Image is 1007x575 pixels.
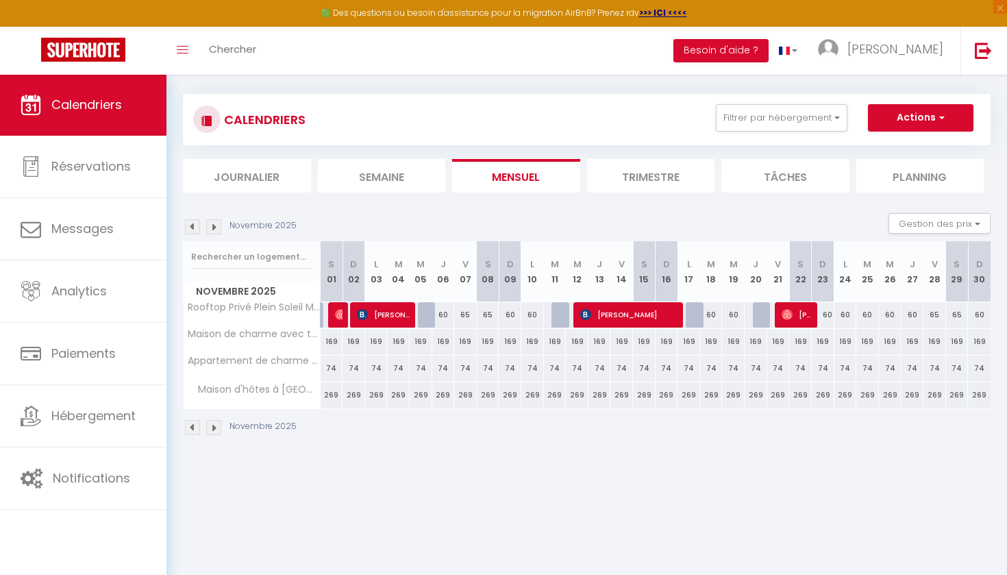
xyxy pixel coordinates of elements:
div: 269 [477,382,499,408]
th: 03 [365,241,388,302]
th: 22 [789,241,812,302]
abbr: M [886,258,894,271]
div: 65 [923,302,946,328]
div: 169 [812,329,834,354]
div: 74 [477,356,499,381]
img: Super Booking [41,38,125,62]
div: 74 [677,356,700,381]
div: 169 [700,329,723,354]
abbr: M [417,258,425,271]
span: Paiements [51,345,116,362]
div: 169 [745,329,767,354]
div: 169 [499,329,521,354]
span: Maison de charme avec terrain de pétanque [186,329,323,339]
th: 17 [677,241,700,302]
div: 60 [856,302,879,328]
th: 07 [454,241,477,302]
div: 269 [946,382,969,408]
div: 60 [879,302,902,328]
div: 169 [610,329,633,354]
div: 169 [677,329,700,354]
div: 269 [343,382,365,408]
div: 169 [946,329,969,354]
div: 74 [722,356,745,381]
h3: CALENDRIERS [221,104,306,135]
span: Calendriers [51,96,122,113]
div: 169 [767,329,790,354]
div: 269 [901,382,923,408]
div: 74 [387,356,410,381]
div: 74 [856,356,879,381]
div: 269 [745,382,767,408]
abbr: S [485,258,491,271]
img: logout [975,42,992,59]
abbr: D [976,258,983,271]
span: Messages [51,220,114,237]
abbr: D [819,258,826,271]
abbr: J [910,258,915,271]
abbr: M [730,258,738,271]
th: 09 [499,241,521,302]
span: Appartement de charme à [PERSON_NAME] [186,356,323,366]
div: 74 [656,356,678,381]
div: 169 [321,329,343,354]
div: 169 [834,329,857,354]
abbr: S [954,258,960,271]
div: 269 [610,382,633,408]
div: 74 [745,356,767,381]
div: 169 [923,329,946,354]
div: 269 [767,382,790,408]
div: 269 [656,382,678,408]
div: 269 [968,382,991,408]
th: 01 [321,241,343,302]
span: Notifications [53,469,130,487]
div: 74 [633,356,656,381]
span: Rooftop Privé Plein Soleil Mer Plage Port [186,302,323,313]
th: 04 [387,241,410,302]
li: Planning [856,159,984,193]
div: 60 [834,302,857,328]
th: 11 [544,241,567,302]
div: 169 [410,329,432,354]
li: Tâches [721,159,849,193]
div: 269 [387,382,410,408]
abbr: M [707,258,715,271]
div: 65 [477,302,499,328]
abbr: L [530,258,534,271]
div: 74 [410,356,432,381]
div: 74 [365,356,388,381]
abbr: L [843,258,847,271]
abbr: D [350,258,357,271]
div: 60 [812,302,834,328]
abbr: S [641,258,647,271]
div: 269 [432,382,455,408]
span: Maison d'hôtes à [GEOGRAPHIC_DATA] [186,382,323,397]
div: 74 [499,356,521,381]
div: 269 [410,382,432,408]
abbr: V [619,258,625,271]
th: 23 [812,241,834,302]
span: [PERSON_NAME] [357,302,410,328]
th: 10 [521,241,544,302]
div: 269 [879,382,902,408]
div: 74 [700,356,723,381]
abbr: D [663,258,670,271]
abbr: L [687,258,691,271]
abbr: J [753,258,758,271]
div: 60 [499,302,521,328]
span: [PERSON_NAME] [847,40,943,58]
th: 15 [633,241,656,302]
div: 269 [499,382,521,408]
abbr: S [797,258,804,271]
th: 02 [343,241,365,302]
div: 169 [901,329,923,354]
div: 269 [834,382,857,408]
th: 25 [856,241,879,302]
th: 18 [700,241,723,302]
div: 74 [834,356,857,381]
div: 169 [968,329,991,354]
th: 28 [923,241,946,302]
div: 74 [901,356,923,381]
th: 30 [968,241,991,302]
div: 74 [812,356,834,381]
